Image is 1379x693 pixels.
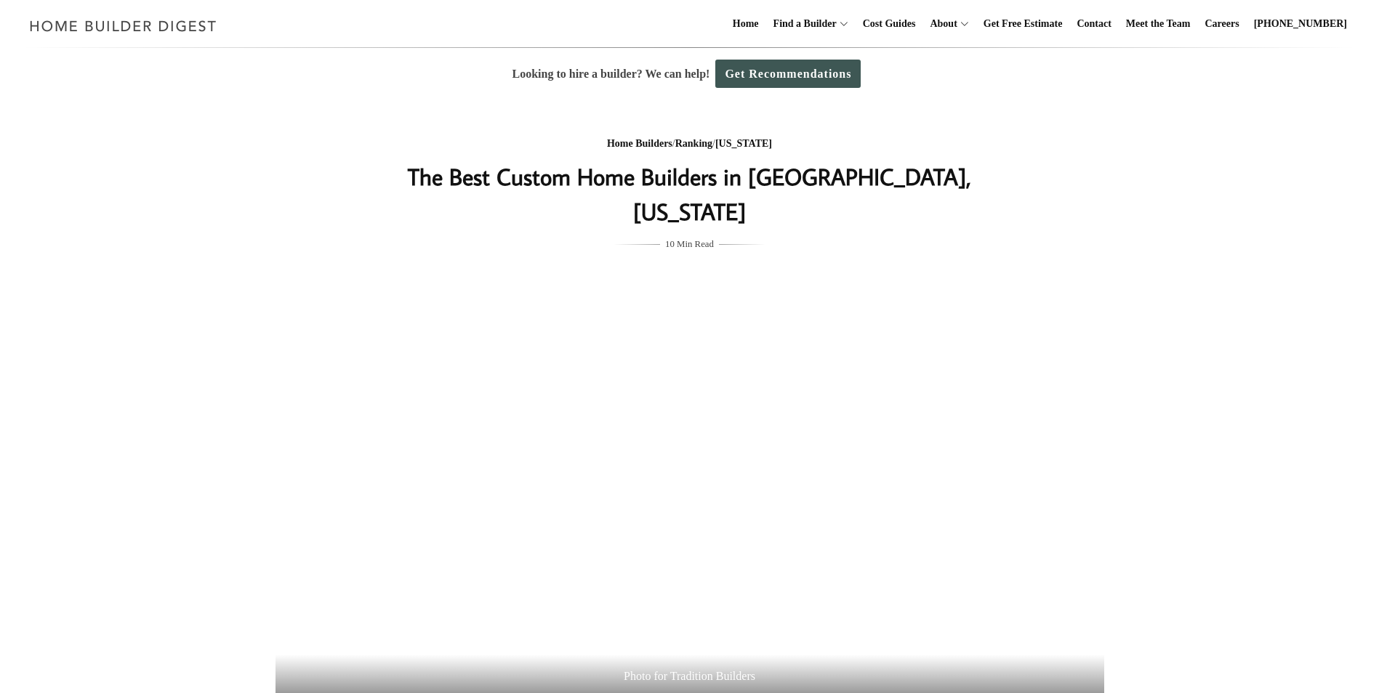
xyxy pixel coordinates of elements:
[400,159,980,229] h1: The Best Custom Home Builders in [GEOGRAPHIC_DATA], [US_STATE]
[1120,1,1197,47] a: Meet the Team
[857,1,922,47] a: Cost Guides
[768,1,837,47] a: Find a Builder
[715,138,772,149] a: [US_STATE]
[400,135,980,153] div: / /
[1199,1,1245,47] a: Careers
[665,236,714,252] span: 10 Min Read
[715,60,861,88] a: Get Recommendations
[727,1,765,47] a: Home
[1071,1,1117,47] a: Contact
[23,12,223,40] img: Home Builder Digest
[1248,1,1353,47] a: [PHONE_NUMBER]
[607,138,672,149] a: Home Builders
[675,138,712,149] a: Ranking
[978,1,1069,47] a: Get Free Estimate
[924,1,957,47] a: About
